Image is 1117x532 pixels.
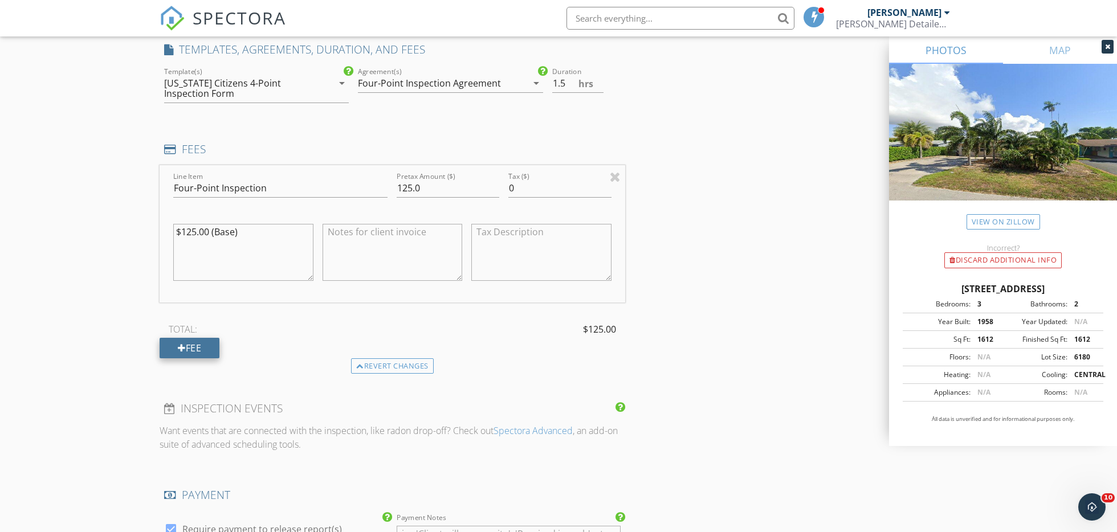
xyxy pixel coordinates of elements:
span: N/A [1074,387,1087,397]
div: Finished Sq Ft: [1003,334,1067,345]
div: Four-Point Inspection Agreement [358,78,501,88]
span: TOTAL: [169,322,197,336]
div: 2 [1067,299,1100,309]
div: Bedrooms: [906,299,971,309]
span: 10 [1102,493,1115,502]
div: 3 [971,299,1003,309]
a: PHOTOS [889,36,1003,64]
div: Appliances: [906,387,971,398]
iframe: Intercom live chat [1078,493,1106,521]
img: streetview [889,64,1117,228]
div: [US_STATE] Citizens 4-Point Inspection Form [164,78,316,99]
div: Floors: [906,352,971,362]
img: The Best Home Inspection Software - Spectora [160,6,185,31]
span: N/A [977,387,990,397]
div: Rooms: [1003,387,1067,398]
input: 0.0 [552,74,604,93]
i: arrow_drop_down [335,76,349,90]
i: arrow_drop_down [529,76,543,90]
h4: FEES [164,142,621,157]
span: N/A [1074,317,1087,326]
div: Revert changes [351,358,434,374]
h4: TEMPLATES, AGREEMENTS, DURATION, AND FEES [164,42,621,57]
p: All data is unverified and for informational purposes only. [903,415,1103,423]
a: MAP [1003,36,1117,64]
h4: INSPECTION EVENTS [164,401,621,416]
div: Year Built: [906,317,971,327]
p: Want events that are connected with the inspection, like radon drop-off? Check out , an add-on su... [160,424,625,451]
span: SPECTORA [193,6,286,30]
div: Year Updated: [1003,317,1067,327]
div: [PERSON_NAME] [867,7,941,18]
input: Search everything... [566,7,794,30]
div: Sq Ft: [906,334,971,345]
div: 6180 [1067,352,1100,362]
span: N/A [977,352,990,362]
div: 1612 [1067,334,1100,345]
div: Cooling: [1003,370,1067,380]
div: [STREET_ADDRESS] [903,282,1103,296]
div: 1612 [971,334,1003,345]
a: View on Zillow [967,214,1040,230]
div: Discard Additional info [944,252,1062,268]
div: CENTRAL [1067,370,1100,380]
div: Dean's Detailed Inspections [836,18,950,30]
div: Bathrooms: [1003,299,1067,309]
a: Spectora Advanced [494,424,573,437]
span: N/A [977,370,990,379]
div: Incorrect? [889,243,1117,252]
div: Heating: [906,370,971,380]
div: Lot Size: [1003,352,1067,362]
a: SPECTORA [160,15,286,39]
div: Fee [160,338,219,358]
h4: PAYMENT [164,488,621,502]
span: $125.00 [583,322,616,336]
span: hrs [578,79,593,88]
div: 1958 [971,317,1003,327]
